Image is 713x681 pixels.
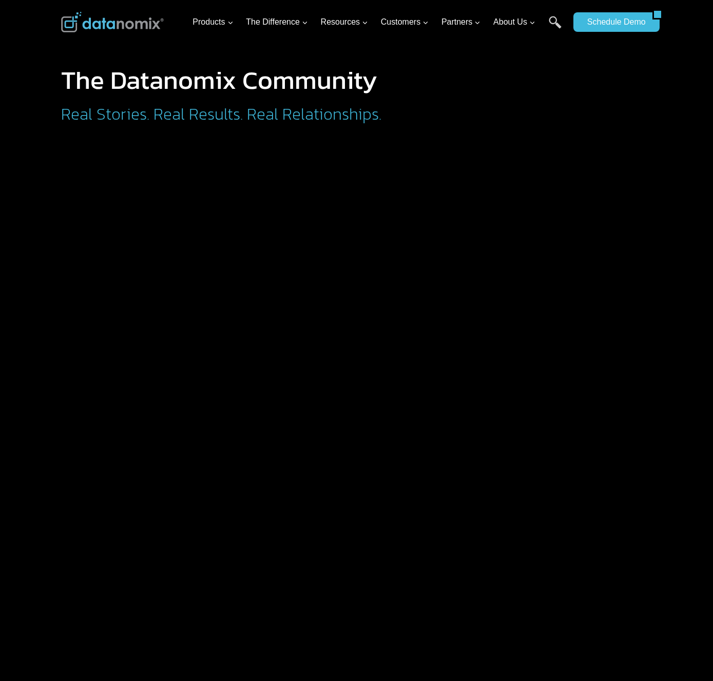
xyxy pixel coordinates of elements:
nav: Primary Navigation [188,6,568,39]
span: Partners [441,15,480,29]
span: The Difference [246,15,308,29]
span: Customers [381,15,429,29]
h2: Real Stories. Real Results. Real Relationships. [61,106,467,122]
h1: The Datanomix Community [61,67,467,93]
a: Schedule Demo [573,12,652,32]
a: Search [549,16,562,39]
span: Products [192,15,233,29]
span: About Us [493,15,535,29]
img: Datanomix [61,12,164,32]
span: Resources [321,15,368,29]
